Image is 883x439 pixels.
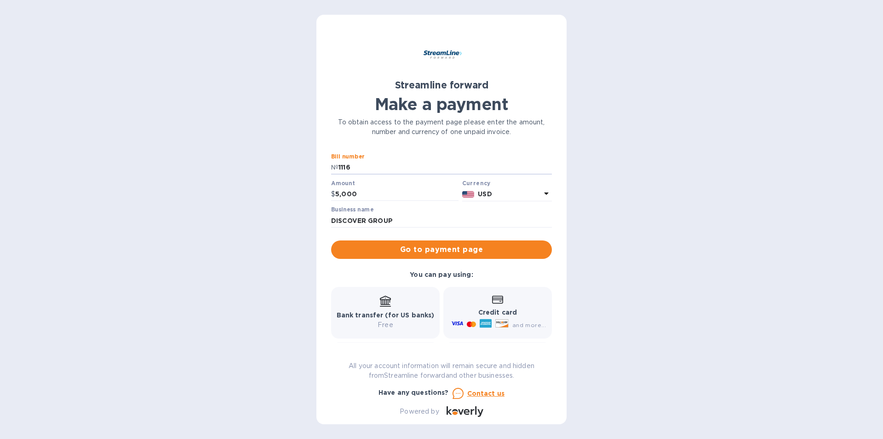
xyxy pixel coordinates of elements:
[331,361,552,380] p: All your account information will remain secure and hidden from Streamline forward and other busi...
[462,180,491,187] b: Currency
[331,117,552,137] p: To obtain access to the payment page please enter the amount, number and currency of one unpaid i...
[478,190,492,198] b: USD
[338,244,545,255] span: Go to payment page
[331,214,552,228] input: Enter business name
[512,322,546,328] span: and more...
[331,163,338,172] p: №
[338,161,552,175] input: Enter bill number
[467,390,505,397] u: Contact us
[331,207,373,213] label: Business name
[331,94,552,114] h1: Make a payment
[462,191,475,198] img: USD
[410,271,473,278] b: You can pay using:
[331,154,364,160] label: Bill number
[395,79,488,91] b: Streamline forward
[331,181,355,186] label: Amount
[331,189,335,199] p: $
[335,187,459,201] input: 0.00
[337,320,435,330] p: Free
[478,309,517,316] b: Credit card
[337,311,435,319] b: Bank transfer (for US banks)
[378,389,449,396] b: Have any questions?
[331,240,552,259] button: Go to payment page
[400,407,439,416] p: Powered by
